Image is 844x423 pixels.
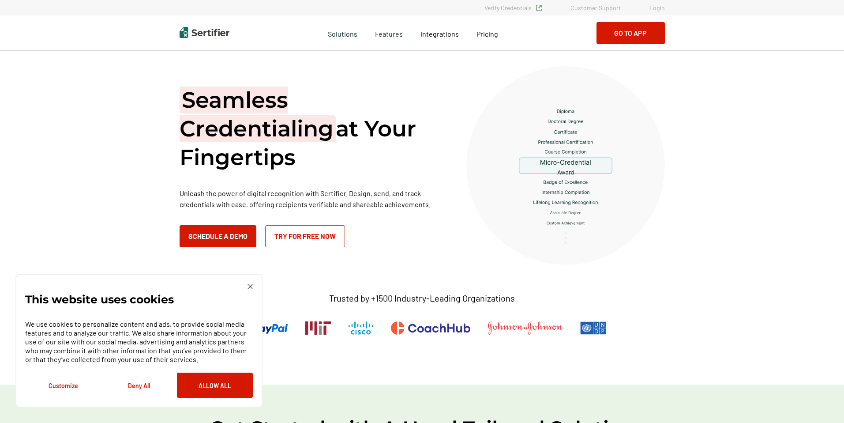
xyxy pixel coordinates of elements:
span: Pricing [476,30,498,38]
img: Verified [536,5,542,11]
a: Customer Support [570,4,621,11]
iframe: Chat Widget [800,381,844,423]
span: Features [375,27,403,38]
button: Deny All [101,373,177,398]
img: CoachHub [391,321,470,335]
img: Cisco [349,321,373,335]
a: Try for Free Now [265,225,345,247]
p: Trusted by +1500 Industry-Leading Organizations [329,293,515,304]
h1: at Your Fingertips [180,86,444,172]
p: We use cookies to personalize content and ads, to provide social media features and to analyze ou... [25,320,253,364]
g: Associate Degree [550,211,581,215]
button: Go to App [596,22,665,44]
span: Integrations [420,30,459,38]
a: Integrations [420,27,459,38]
span: Solutions [328,27,357,38]
a: Verify Credentials [484,4,542,11]
p: Unleash the power of digital recognition with Sertifier. Design, send, and track credentials with... [180,188,444,210]
p: This website uses cookies [25,295,174,304]
img: Massachusetts Institute of Technology [305,321,331,335]
img: Sertifier | Digital Credentialing Platform [180,27,229,38]
img: UNDP [580,321,606,335]
span: Seamless Credentialing [180,87,336,142]
button: Schedule a Demo [180,225,256,247]
a: Login [649,4,665,11]
img: Cookie Popup Close [248,284,253,289]
button: Customize [25,373,101,398]
img: Johnson & Johnson [488,321,562,335]
img: PayPal [238,321,288,335]
button: Allow All [177,373,253,398]
a: Pricing [476,27,498,38]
